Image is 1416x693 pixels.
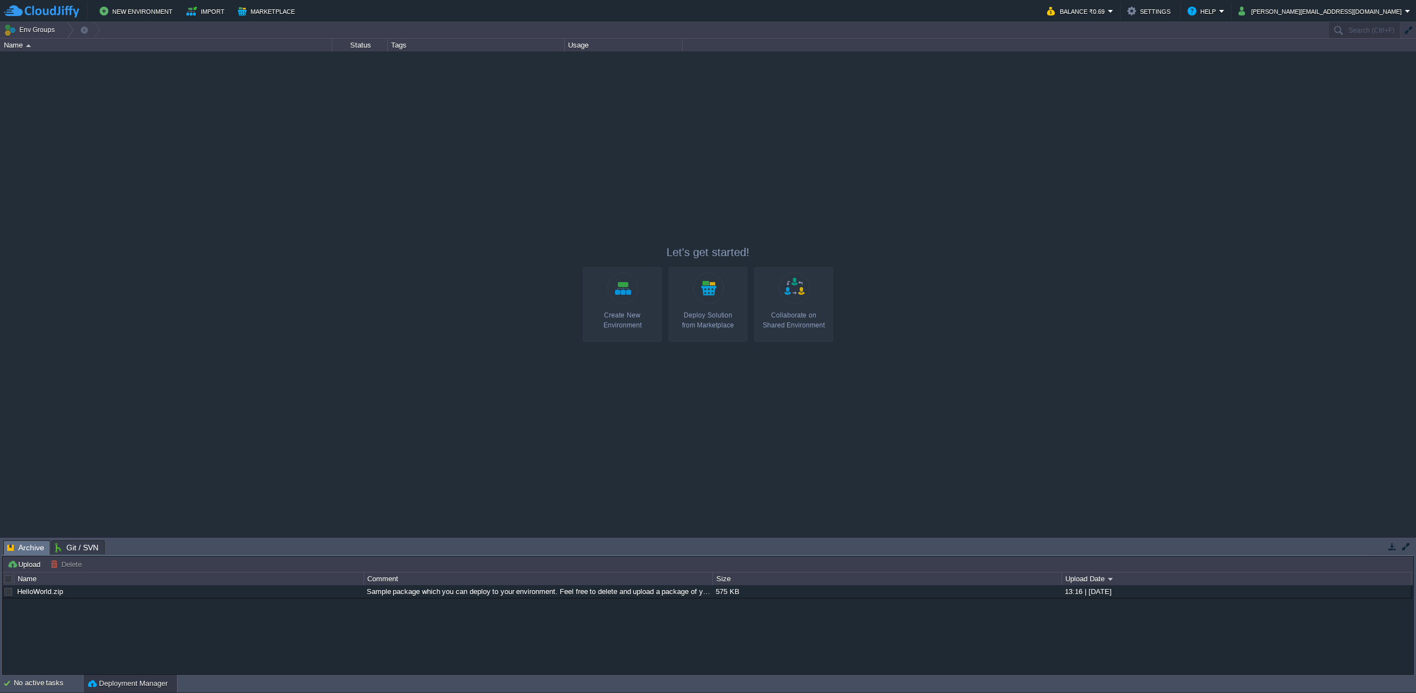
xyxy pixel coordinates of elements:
button: New Environment [100,4,176,18]
div: 575 KB [713,585,1061,598]
span: Archive [7,541,44,555]
div: Usage [565,39,682,51]
div: Collaborate on Shared Environment [758,310,830,330]
div: Name [1,39,332,51]
div: Size [714,572,1061,585]
button: Marketplace [238,4,298,18]
div: Name [15,572,363,585]
button: Env Groups [4,22,59,38]
div: Comment [365,572,712,585]
a: Deploy Solutionfrom Marketplace [669,267,747,342]
button: Balance ₹0.69 [1047,4,1108,18]
iframe: chat widget [1370,649,1405,682]
div: Create New Environment [586,310,658,330]
div: No active tasks [14,675,83,692]
a: HelloWorld.zip [17,587,63,596]
div: Status [333,39,387,51]
button: Settings [1127,4,1174,18]
div: Tags [388,39,564,51]
p: Let's get started! [583,244,833,260]
img: CloudJiffy [4,4,79,18]
a: Collaborate onShared Environment [754,267,833,342]
div: Upload Date [1063,572,1411,585]
iframe: chat widget [1206,375,1405,643]
button: Upload [7,559,44,569]
button: Deployment Manager [88,678,168,689]
div: 13:16 | [DATE] [1062,585,1410,598]
button: Help [1188,4,1219,18]
button: [PERSON_NAME][EMAIL_ADDRESS][DOMAIN_NAME] [1238,4,1405,18]
a: Create New Environment [583,267,662,342]
div: Sample package which you can deploy to your environment. Feel free to delete and upload a package... [364,585,712,598]
button: Delete [50,559,85,569]
span: Git / SVN [55,541,98,554]
div: Deploy Solution from Marketplace [672,310,744,330]
img: AMDAwAAAACH5BAEAAAAALAAAAAABAAEAAAICRAEAOw== [26,44,31,47]
button: Import [186,4,228,18]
